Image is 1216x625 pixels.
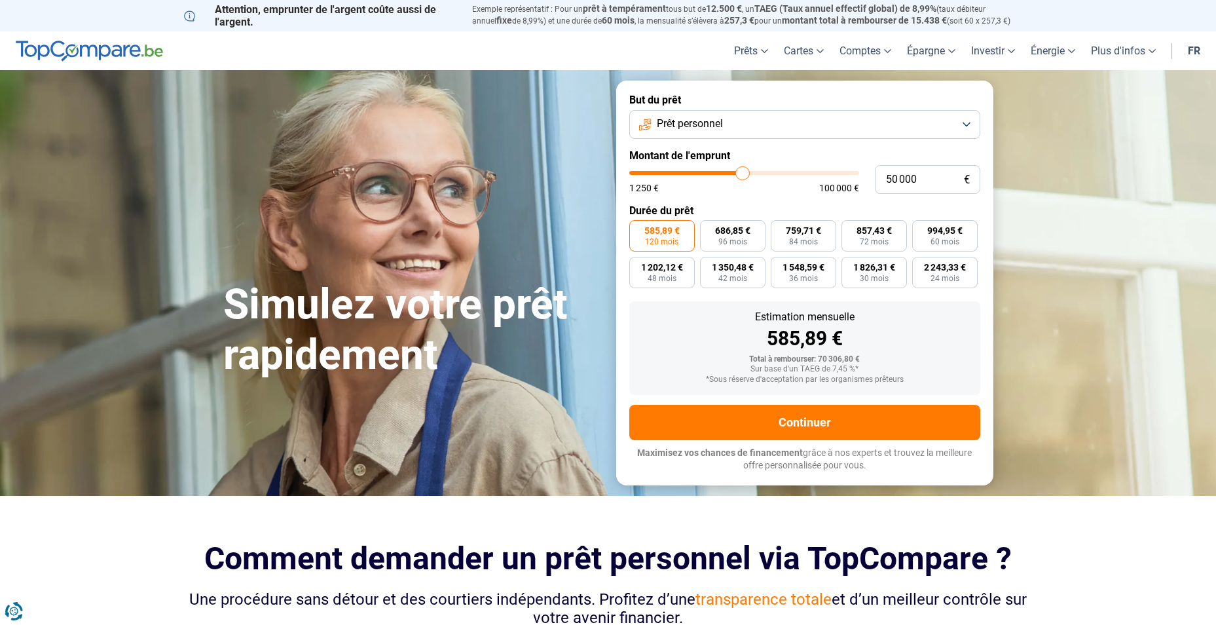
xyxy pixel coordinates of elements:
span: € [964,174,970,185]
span: 1 548,59 € [783,263,824,272]
button: Continuer [629,405,980,440]
span: 1 250 € [629,183,659,193]
span: 24 mois [930,275,959,282]
span: 60 mois [602,15,635,26]
a: Prêts [726,31,776,70]
a: Comptes [832,31,899,70]
p: grâce à nos experts et trouvez la meilleure offre personnalisée pour vous. [629,447,980,472]
a: Investir [963,31,1023,70]
span: 120 mois [645,238,678,246]
span: 686,85 € [715,226,750,235]
a: Énergie [1023,31,1083,70]
span: 759,71 € [786,226,821,235]
span: 857,43 € [857,226,892,235]
span: 1 350,48 € [712,263,754,272]
span: 60 mois [930,238,959,246]
a: fr [1180,31,1208,70]
h1: Simulez votre prêt rapidement [223,280,600,381]
span: montant total à rembourser de 15.438 € [782,15,947,26]
button: Prêt personnel [629,110,980,139]
span: Maximisez vos chances de financement [637,447,803,458]
span: 12.500 € [706,3,742,14]
label: Durée du prêt [629,204,980,217]
span: 994,95 € [927,226,963,235]
p: Attention, emprunter de l'argent coûte aussi de l'argent. [184,3,456,28]
label: Montant de l'emprunt [629,149,980,162]
span: 30 mois [860,275,889,282]
span: 100 000 € [819,183,859,193]
a: Épargne [899,31,963,70]
img: TopCompare [16,41,163,62]
span: 1 202,12 € [641,263,683,272]
span: transparence totale [695,590,832,609]
span: 72 mois [860,238,889,246]
span: TAEG (Taux annuel effectif global) de 8,99% [754,3,936,14]
div: 585,89 € [640,329,970,349]
div: Total à rembourser: 70 306,80 € [640,355,970,364]
span: 96 mois [718,238,747,246]
span: 257,3 € [724,15,754,26]
span: 84 mois [789,238,818,246]
span: 42 mois [718,275,747,282]
span: 36 mois [789,275,818,282]
span: 585,89 € [644,226,680,235]
label: But du prêt [629,94,980,106]
div: *Sous réserve d'acceptation par les organismes prêteurs [640,375,970,385]
span: 2 243,33 € [924,263,966,272]
span: 1 826,31 € [853,263,895,272]
span: prêt à tempérament [583,3,666,14]
div: Estimation mensuelle [640,312,970,322]
div: Sur base d'un TAEG de 7,45 %* [640,365,970,374]
span: Prêt personnel [657,117,723,131]
a: Cartes [776,31,832,70]
span: 48 mois [648,275,676,282]
p: Exemple représentatif : Pour un tous but de , un (taux débiteur annuel de 8,99%) et une durée de ... [472,3,1033,27]
h2: Comment demander un prêt personnel via TopCompare ? [184,540,1033,577]
a: Plus d'infos [1083,31,1164,70]
span: fixe [496,15,512,26]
